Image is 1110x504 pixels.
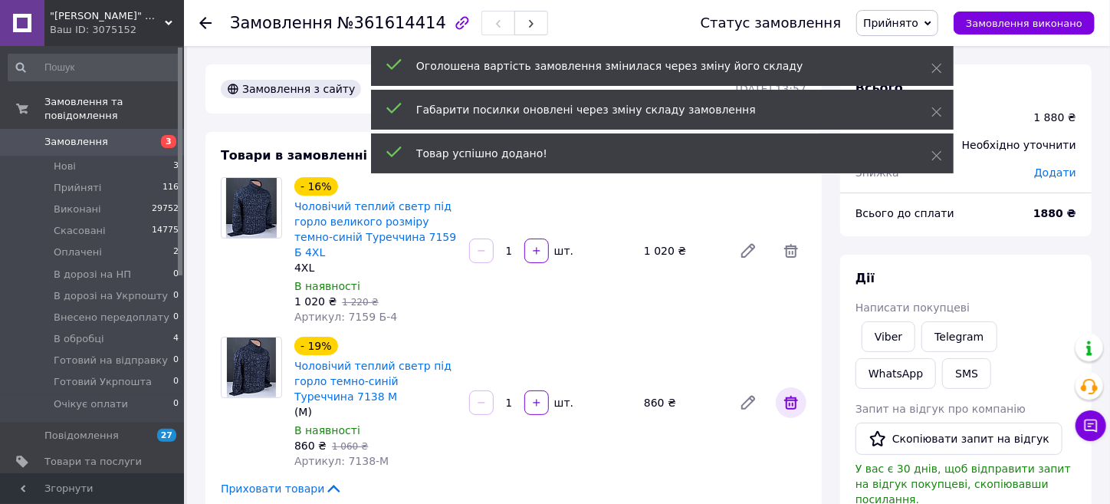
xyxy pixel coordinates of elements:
[855,207,954,219] span: Всього до сплати
[221,80,361,98] div: Замовлення з сайту
[855,301,970,314] span: Написати покупцеві
[54,311,169,324] span: Внесено передоплату
[294,404,457,420] div: (M)
[163,181,179,195] span: 116
[54,181,101,195] span: Прийняті
[54,268,131,282] span: В дорозі на НП
[54,289,168,303] span: В дорозі на Укрпошту
[294,440,327,452] span: 860 ₴
[227,338,277,397] img: Чоловічий теплий светр під горло темно-синій Туреччина 7138 M
[733,236,764,266] a: Редагувати
[54,160,76,173] span: Нові
[50,9,165,23] span: "Mister Alex" — інтернет-магазин чоловічого одягу
[54,375,152,389] span: Готовий Укрпошта
[54,397,128,411] span: Очікує оплати
[550,395,575,410] div: шт.
[294,280,360,292] span: В наявності
[44,135,108,149] span: Замовлення
[226,178,276,238] img: Чоловічий теплий светр під горло великого розміру темно-синій Туреччина 7159 Б 4XL
[733,387,764,418] a: Редагувати
[294,177,338,196] div: - 16%
[173,268,179,282] span: 0
[294,455,389,467] span: Артикул: 7138-M
[638,392,727,413] div: 860 ₴
[1034,166,1076,179] span: Додати
[942,358,991,389] button: SMS
[416,58,893,74] div: Оголошена вартість замовлення змінилася через зміну його складу
[342,297,378,308] span: 1 220 ₴
[173,332,179,346] span: 4
[954,12,1095,35] button: Замовлення виконано
[966,18,1082,29] span: Замовлення виконано
[294,295,337,308] span: 1 020 ₴
[337,14,446,32] span: №361614414
[161,135,176,148] span: 3
[199,15,212,31] div: Повернутися назад
[701,15,842,31] div: Статус замовлення
[862,321,915,352] a: Viber
[173,397,179,411] span: 0
[54,203,101,216] span: Виконані
[8,54,180,81] input: Пошук
[44,455,142,469] span: Товари та послуги
[294,360,452,403] a: Чоловічий теплий светр під горло темно-синій Туреччина 7138 M
[776,387,806,418] span: Видалити
[776,236,806,266] span: Видалити
[44,429,119,443] span: Повідомлення
[173,245,179,259] span: 2
[1076,410,1106,441] button: Чат з покупцем
[54,354,168,367] span: Готовий на відправку
[230,14,333,32] span: Замовлення
[855,166,899,179] span: Знижка
[416,102,893,117] div: Габарити посилки оновлені через зміну складу замовлення
[638,240,727,262] div: 1 020 ₴
[294,200,456,259] a: Чоловічий теплий светр під горло великого розміру темно-синій Туреччина 7159 Б 4XL
[173,375,179,389] span: 0
[294,424,360,436] span: В наявності
[173,160,179,173] span: 3
[152,203,179,216] span: 29752
[294,311,397,323] span: Артикул: 7159 Б-4
[416,146,893,161] div: Товар успішно додано!
[50,23,184,37] div: Ваш ID: 3075152
[1033,207,1076,219] b: 1880 ₴
[855,423,1062,455] button: Скопіювати запит на відгук
[855,403,1026,415] span: Запит на відгук про компанію
[550,243,575,259] div: шт.
[221,148,392,163] span: Товари в замовленні (2)
[1034,110,1076,125] div: 1 880 ₴
[294,260,457,275] div: 4XL
[855,271,875,285] span: Дії
[54,332,104,346] span: В обробці
[173,354,179,367] span: 0
[294,337,338,355] div: - 19%
[152,224,179,238] span: 14775
[921,321,997,352] a: Telegram
[863,17,918,29] span: Прийнято
[953,128,1085,162] div: Необхідно уточнити
[173,289,179,303] span: 0
[332,441,368,452] span: 1 060 ₴
[44,95,184,123] span: Замовлення та повідомлення
[855,358,936,389] a: WhatsApp
[54,224,106,238] span: Скасовані
[221,481,343,496] span: Приховати товари
[157,429,176,442] span: 27
[173,311,179,324] span: 0
[54,245,102,259] span: Оплачені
